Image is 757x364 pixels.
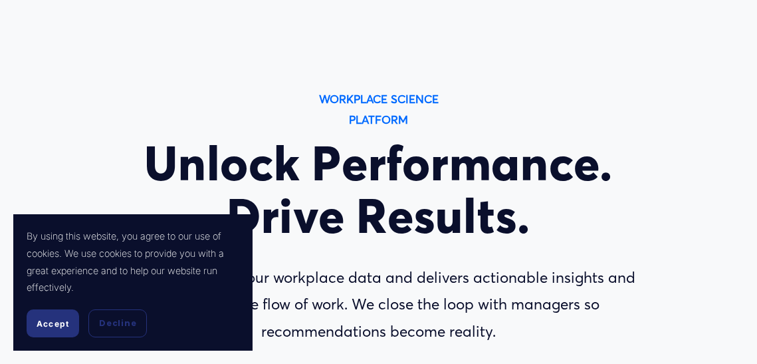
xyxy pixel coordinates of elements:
section: Cookie banner [13,214,253,351]
span: Accept [37,319,69,329]
button: Accept [27,309,79,337]
button: Decline [88,309,147,337]
p: Groov harnesses your workplace data and delivers actionable insights and prompts in the flow of w... [118,264,639,345]
strong: WORKPLACE SCIENCE PLATFORM [319,92,442,126]
span: Decline [99,317,136,329]
h1: Unlock Performance. Drive Results. [118,137,639,242]
p: By using this website, you agree to our use of cookies. We use cookies to provide you with a grea... [27,228,239,296]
